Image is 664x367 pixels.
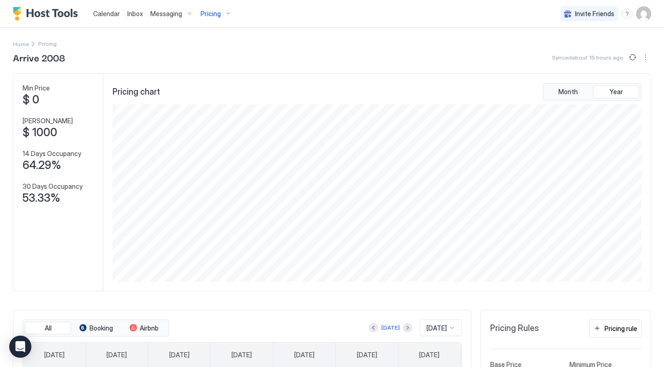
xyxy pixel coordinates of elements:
[552,54,623,61] span: Synced about 15 hours ago
[23,319,169,337] div: tab-group
[403,323,412,332] button: Next month
[23,126,57,139] span: $ 1000
[419,351,439,359] span: [DATE]
[107,351,127,359] span: [DATE]
[201,10,221,18] span: Pricing
[558,88,578,96] span: Month
[13,39,29,48] div: Breadcrumb
[23,158,61,172] span: 64.29%
[113,87,160,97] span: Pricing chart
[490,323,539,334] span: Pricing Rules
[45,324,52,332] span: All
[13,50,65,64] span: Arrive 2008
[23,191,60,205] span: 53.33%
[121,322,167,335] button: Airbnb
[381,324,400,332] div: [DATE]
[127,10,143,18] span: Inbox
[127,9,143,18] a: Inbox
[636,6,651,21] div: User profile
[13,41,29,48] span: Home
[357,351,377,359] span: [DATE]
[23,93,39,107] span: $ 0
[25,322,71,335] button: All
[589,319,641,337] button: Pricing rule
[93,9,120,18] a: Calendar
[23,84,50,92] span: Min Price
[89,324,113,332] span: Booking
[640,52,651,63] button: More options
[169,351,190,359] span: [DATE]
[369,323,378,332] button: Previous month
[73,322,119,335] button: Booking
[610,88,623,96] span: Year
[543,83,641,101] div: tab-group
[605,324,637,333] div: Pricing rule
[13,39,29,48] a: Home
[23,150,81,158] span: 14 Days Occupancy
[545,85,591,98] button: Month
[622,8,633,19] div: menu
[294,351,314,359] span: [DATE]
[23,117,73,125] span: [PERSON_NAME]
[93,10,120,18] span: Calendar
[23,182,83,191] span: 30 Days Occupancy
[575,10,614,18] span: Invite Friends
[640,52,651,63] div: menu
[593,85,639,98] button: Year
[140,324,159,332] span: Airbnb
[380,322,401,333] button: [DATE]
[9,336,31,358] div: Open Intercom Messenger
[44,351,65,359] span: [DATE]
[13,7,82,21] a: Host Tools Logo
[150,10,182,18] span: Messaging
[231,351,252,359] span: [DATE]
[38,40,57,47] span: Breadcrumb
[427,324,447,332] span: [DATE]
[627,52,638,63] button: Sync prices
